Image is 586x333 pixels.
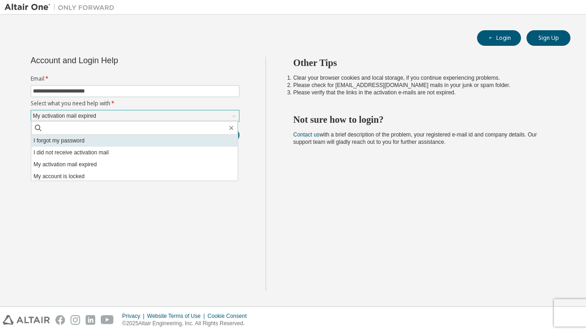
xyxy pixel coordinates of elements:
[293,74,554,82] li: Clear your browser cookies and local storage, if you continue experiencing problems.
[55,315,65,325] img: facebook.svg
[5,3,119,12] img: Altair One
[86,315,95,325] img: linkedin.svg
[31,135,238,147] li: I forgot my password
[31,110,239,121] div: My activation mail expired
[526,30,570,46] button: Sign Up
[293,131,537,145] span: with a brief description of the problem, your registered e-mail id and company details. Our suppo...
[293,114,554,126] h2: Not sure how to login?
[293,82,554,89] li: Please check for [EMAIL_ADDRESS][DOMAIN_NAME] mails in your junk or spam folder.
[32,111,98,121] div: My activation mail expired
[293,89,554,96] li: Please verify that the links in the activation e-mails are not expired.
[293,131,320,138] a: Contact us
[147,312,207,320] div: Website Terms of Use
[31,75,239,82] label: Email
[207,312,252,320] div: Cookie Consent
[31,100,239,107] label: Select what you need help with
[101,315,114,325] img: youtube.svg
[31,57,198,64] div: Account and Login Help
[293,57,554,69] h2: Other Tips
[122,312,147,320] div: Privacy
[71,315,80,325] img: instagram.svg
[3,315,50,325] img: altair_logo.svg
[122,320,252,328] p: © 2025 Altair Engineering, Inc. All Rights Reserved.
[477,30,521,46] button: Login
